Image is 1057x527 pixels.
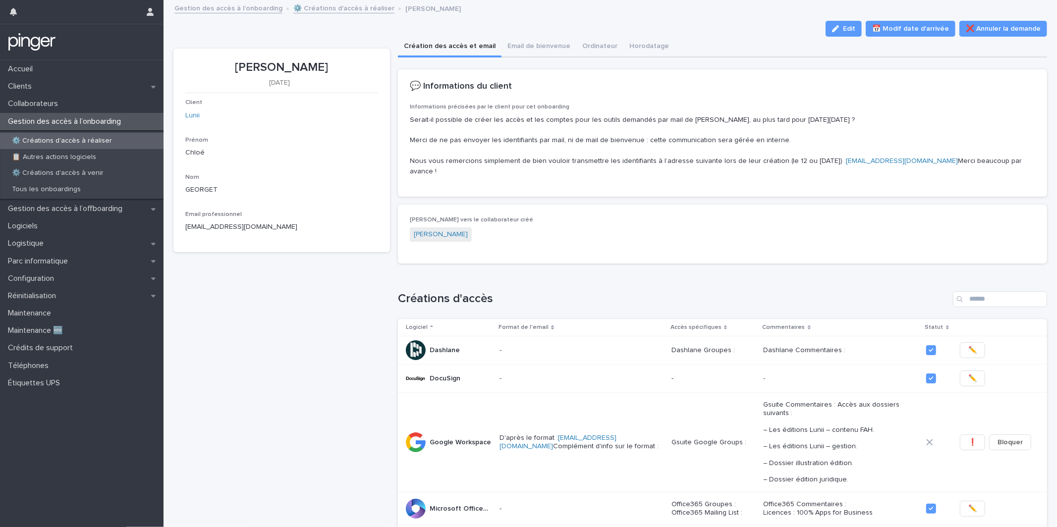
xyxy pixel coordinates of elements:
a: ⚙️ Créations d'accès à réaliser [293,2,394,13]
p: Logiciels [4,221,46,231]
span: ❗ [968,437,977,447]
p: Format de l'email [499,322,549,333]
a: [PERSON_NAME] [414,229,468,240]
button: ✏️ [960,370,985,386]
p: Office365 Groupes : Office365 Mailing List : [671,500,755,517]
button: ✏️ [960,501,985,517]
p: Clients [4,82,40,91]
p: Gsuite Google Groups : [671,438,755,447]
p: Téléphones [4,361,56,370]
p: Collaborateurs [4,99,66,108]
tr: Microsoft Office365Microsoft Office365 -Office365 Groupes : Office365 Mailing List :Office365 Com... [398,492,1047,526]
p: Gsuite Commentaires : Accès aux dossiers suivants : – Les éditions Lunii – contenu FAH. – Les édi... [764,401,918,484]
p: Google Workspace [430,436,493,447]
p: Réinitialisation [4,291,64,301]
p: Office365 Commentaires : Licences : 100% Apps for Business [764,500,918,517]
p: Gestion des accès à l’onboarding [4,117,129,126]
button: Bloquer [989,434,1031,450]
button: Edit [826,21,862,37]
button: Horodatage [623,37,675,57]
h1: Créations d'accès [398,292,949,306]
tr: DocuSignDocuSign ---✏️ [398,365,1047,393]
span: 📅 Modif date d'arrivée [872,24,949,34]
span: [PERSON_NAME] vers le collaborateur créé [410,217,533,223]
tr: DashlaneDashlane -Dashlane Groupes :Dashlane Commentaires :✏️ [398,336,1047,365]
p: Maintenance 🆕 [4,326,71,335]
a: [EMAIL_ADDRESS][DOMAIN_NAME] [500,434,616,450]
p: Dashlane [430,344,462,355]
p: Dashlane Commentaires : [764,346,918,355]
button: ❗ [960,434,985,450]
p: Maintenance [4,309,59,318]
p: - [671,374,755,383]
p: Logistique [4,239,52,248]
p: Parc informatique [4,257,76,266]
p: DocuSign [430,372,462,383]
img: mTgBEunGTSyRkCgitkcU [8,32,56,52]
span: Informations précisées par le client pour cet onboarding [410,104,569,110]
p: Commentaires [763,322,805,333]
p: D'après le format : Complément d'info sur le format : [500,434,664,451]
p: Accès spécifiques [670,322,722,333]
a: [EMAIL_ADDRESS][DOMAIN_NAME] [846,158,958,164]
p: 📋 Autres actions logiciels [4,153,104,161]
tr: Google WorkspaceGoogle Workspace D'après le format :[EMAIL_ADDRESS][DOMAIN_NAME]Complément d'info... [398,393,1047,492]
p: - [500,374,664,383]
p: Configuration [4,274,62,283]
p: - [500,505,664,513]
span: Client [185,100,202,105]
span: Email professionnel [185,211,242,217]
p: Logiciel [406,322,428,333]
span: Bloquer [998,437,1023,447]
p: GEORGET [185,185,378,195]
input: Search [953,291,1047,307]
p: Tous les onboardings [4,185,89,194]
button: ✏️ [960,342,985,358]
p: Chloé [185,148,378,158]
p: [PERSON_NAME] [405,2,461,13]
p: Serait-il possible de créer les accès et les comptes pour les outils demandés par mail de [PERSON... [410,115,1035,177]
button: Ordinateur [576,37,623,57]
button: Email de bienvenue [501,37,576,57]
span: ✏️ [968,373,977,383]
span: Prénom [185,137,208,143]
button: 📅 Modif date d'arrivée [866,21,955,37]
span: Nom [185,174,199,180]
p: - [764,374,918,383]
span: ✏️ [968,345,977,355]
p: [DATE] [185,79,374,87]
p: Statut [925,322,944,333]
button: Création des accès et email [398,37,501,57]
p: Étiquettes UPS [4,378,68,388]
button: ❌ Annuler la demande [959,21,1047,37]
p: Dashlane Groupes : [671,346,755,355]
p: Gestion des accès à l’offboarding [4,204,130,213]
span: ❌ Annuler la demande [966,24,1041,34]
span: Edit [843,25,855,32]
a: Gestion des accès à l’onboarding [174,2,282,13]
p: Accueil [4,64,41,74]
h2: 💬 Informations du client [410,81,512,92]
p: Microsoft Office365 [430,503,494,513]
p: Crédits de support [4,343,81,353]
p: [EMAIL_ADDRESS][DOMAIN_NAME] [185,222,297,232]
p: [PERSON_NAME] [185,60,378,75]
p: ⚙️ Créations d'accès à venir [4,169,111,177]
span: ✏️ [968,504,977,514]
p: - [500,346,664,355]
a: Lunii [185,110,200,121]
p: ⚙️ Créations d'accès à réaliser [4,137,120,145]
